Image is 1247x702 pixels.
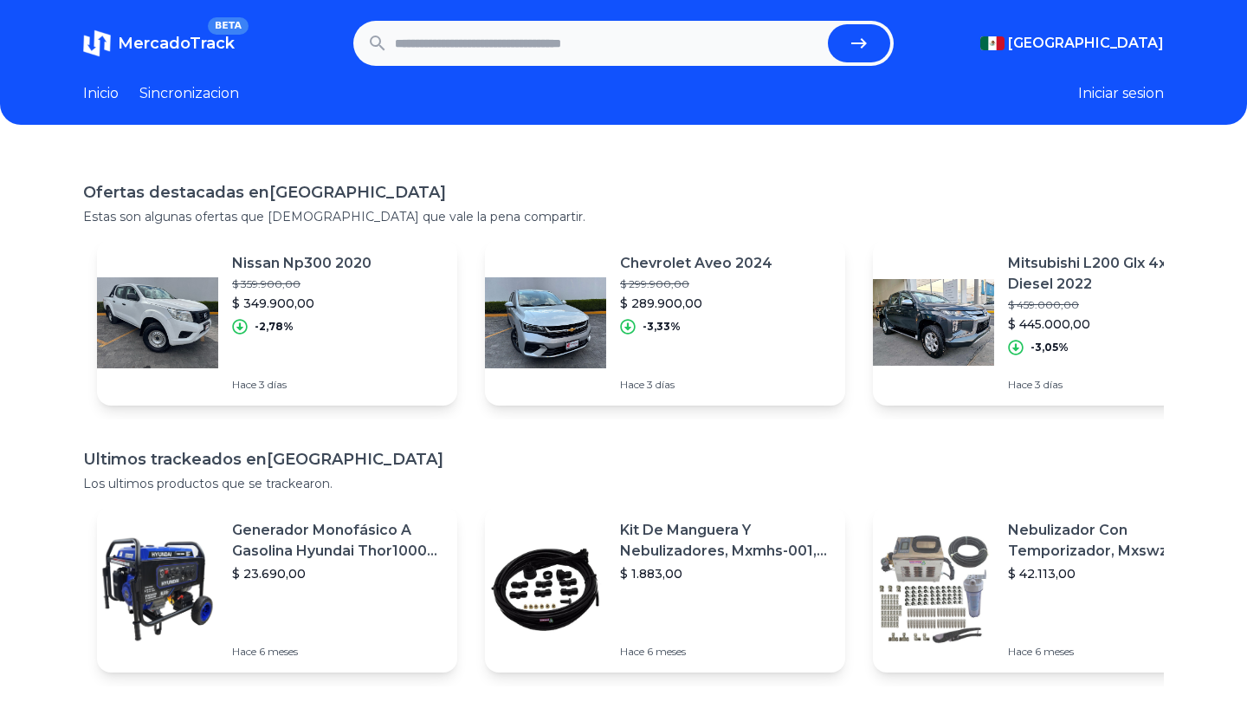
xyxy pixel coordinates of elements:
p: $ 289.900,00 [620,295,772,312]
img: Featured image [485,262,606,383]
p: Hace 6 meses [232,645,443,659]
p: $ 42.113,00 [1008,565,1219,582]
a: Featured imageMitsubishi L200 Glx 4x4 Diesel 2022$ 459.000,00$ 445.000,00-3,05%Hace 3 días [873,239,1233,406]
button: [GEOGRAPHIC_DATA] [980,33,1164,54]
p: $ 459.000,00 [1008,298,1219,312]
p: Generador Monofásico A Gasolina Hyundai Thor10000 P 11.5 Kw [232,520,443,562]
a: Featured imageNebulizador Con Temporizador, Mxswz-009, 50m, 40 Boquillas$ 42.113,00Hace 6 meses [873,506,1233,673]
a: Inicio [83,83,119,104]
p: $ 349.900,00 [232,295,372,312]
p: Kit De Manguera Y Nebulizadores, Mxmhs-001, 6m, 6 Tees, 8 Bo [620,520,831,562]
p: Hace 6 meses [1008,645,1219,659]
img: Featured image [97,262,218,383]
p: Nissan Np300 2020 [232,253,372,274]
p: $ 359.900,00 [232,277,372,291]
span: [GEOGRAPHIC_DATA] [1008,33,1164,54]
span: BETA [208,17,249,35]
img: Featured image [873,262,994,383]
a: Featured imageChevrolet Aveo 2024$ 299.900,00$ 289.900,00-3,33%Hace 3 días [485,239,845,406]
span: MercadoTrack [118,34,235,53]
a: Sincronizacion [139,83,239,104]
img: Featured image [97,529,218,650]
p: $ 1.883,00 [620,565,831,582]
p: Los ultimos productos que se trackearon. [83,475,1164,492]
p: Hace 6 meses [620,645,831,659]
p: Hace 3 días [1008,378,1219,392]
p: Mitsubishi L200 Glx 4x4 Diesel 2022 [1008,253,1219,295]
p: -3,05% [1031,341,1069,354]
p: Hace 3 días [232,378,372,392]
p: $ 445.000,00 [1008,315,1219,333]
p: Estas son algunas ofertas que [DEMOGRAPHIC_DATA] que vale la pena compartir. [83,208,1164,225]
p: $ 299.900,00 [620,277,772,291]
a: Featured imageNissan Np300 2020$ 359.900,00$ 349.900,00-2,78%Hace 3 días [97,239,457,406]
p: Hace 3 días [620,378,772,392]
button: Iniciar sesion [1078,83,1164,104]
p: Nebulizador Con Temporizador, Mxswz-009, 50m, 40 Boquillas [1008,520,1219,562]
a: MercadoTrackBETA [83,29,235,57]
a: Featured imageKit De Manguera Y Nebulizadores, Mxmhs-001, 6m, 6 Tees, 8 Bo$ 1.883,00Hace 6 meses [485,506,845,673]
p: -3,33% [643,320,681,334]
img: Mexico [980,36,1005,50]
h1: Ofertas destacadas en [GEOGRAPHIC_DATA] [83,180,1164,205]
p: -2,78% [255,320,294,334]
p: Chevrolet Aveo 2024 [620,253,772,274]
img: Featured image [873,529,994,650]
h1: Ultimos trackeados en [GEOGRAPHIC_DATA] [83,447,1164,471]
img: MercadoTrack [83,29,111,57]
p: $ 23.690,00 [232,565,443,582]
img: Featured image [485,529,606,650]
a: Featured imageGenerador Monofásico A Gasolina Hyundai Thor10000 P 11.5 Kw$ 23.690,00Hace 6 meses [97,506,457,673]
